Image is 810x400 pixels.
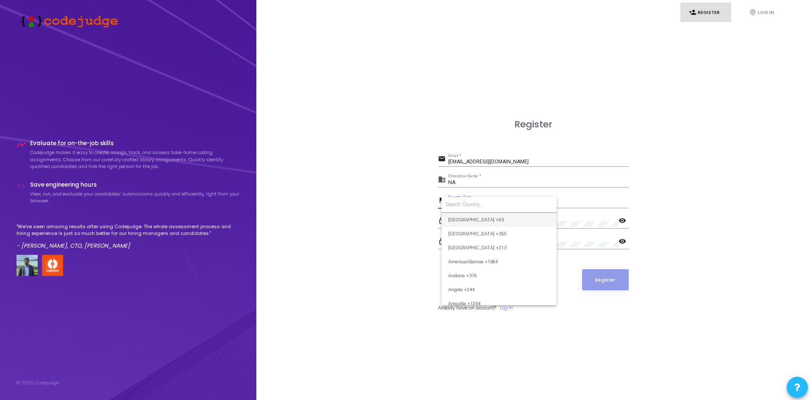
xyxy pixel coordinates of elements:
[448,227,550,241] span: [GEOGRAPHIC_DATA] +355
[448,255,550,269] span: AmericanSamoa +1684
[448,297,550,311] span: Anguilla +1264
[448,269,550,283] span: Andorra +376
[448,241,550,255] span: [GEOGRAPHIC_DATA] +213
[448,213,550,227] span: [GEOGRAPHIC_DATA] +93
[448,283,550,297] span: Angola +244
[446,201,552,208] input: Search Country...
